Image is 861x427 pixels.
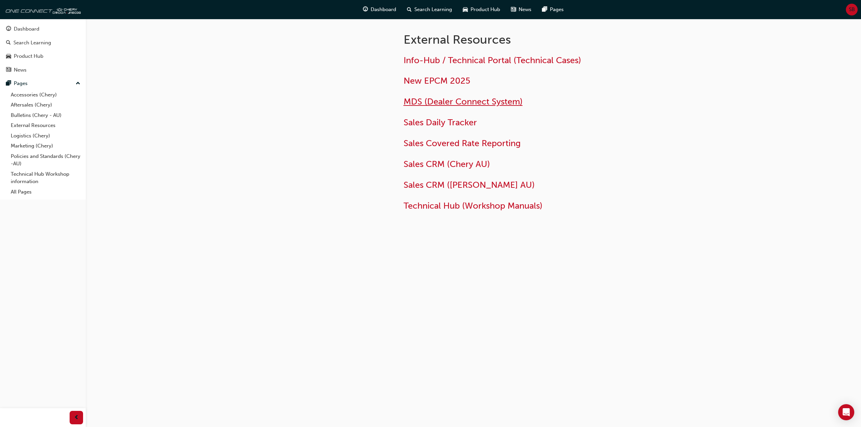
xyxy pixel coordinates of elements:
[3,77,83,90] button: Pages
[8,141,83,151] a: Marketing (Chery)
[3,50,83,62] a: Product Hub
[402,3,457,16] a: search-iconSearch Learning
[6,40,11,46] span: search-icon
[519,6,531,13] span: News
[14,80,28,87] div: Pages
[537,3,569,16] a: pages-iconPages
[414,6,452,13] span: Search Learning
[838,404,854,420] div: Open Intercom Messenger
[511,5,516,14] span: news-icon
[471,6,500,13] span: Product Hub
[404,138,521,148] a: Sales Covered Rate Reporting
[506,3,537,16] a: news-iconNews
[6,53,11,59] span: car-icon
[8,110,83,121] a: Bulletins (Chery - AU)
[404,55,581,66] a: Info-Hub / Technical Portal (Technical Cases)
[6,26,11,32] span: guage-icon
[8,187,83,197] a: All Pages
[8,169,83,187] a: Technical Hub Workshop information
[3,64,83,76] a: News
[8,100,83,110] a: Aftersales (Chery)
[8,120,83,131] a: External Resources
[14,52,43,60] div: Product Hub
[404,180,535,190] a: Sales CRM ([PERSON_NAME] AU)
[404,159,490,169] a: Sales CRM (Chery AU)
[404,32,624,47] h1: External Resources
[404,201,542,211] a: Technical Hub (Workshop Manuals)
[74,414,79,422] span: prev-icon
[542,5,547,14] span: pages-icon
[371,6,396,13] span: Dashboard
[3,22,83,77] button: DashboardSearch LearningProduct HubNews
[8,90,83,100] a: Accessories (Chery)
[14,66,27,74] div: News
[3,37,83,49] a: Search Learning
[550,6,564,13] span: Pages
[13,39,51,47] div: Search Learning
[404,76,470,86] a: New EPCM 2025
[8,151,83,169] a: Policies and Standards (Chery -AU)
[6,67,11,73] span: news-icon
[404,117,477,128] a: Sales Daily Tracker
[463,5,468,14] span: car-icon
[76,79,80,88] span: up-icon
[407,5,412,14] span: search-icon
[363,5,368,14] span: guage-icon
[8,131,83,141] a: Logistics (Chery)
[3,3,81,16] img: oneconnect
[6,81,11,87] span: pages-icon
[849,6,855,13] span: SB
[14,25,39,33] div: Dashboard
[358,3,402,16] a: guage-iconDashboard
[457,3,506,16] a: car-iconProduct Hub
[846,4,858,15] button: SB
[3,23,83,35] a: Dashboard
[404,96,523,107] a: MDS (Dealer Connect System)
